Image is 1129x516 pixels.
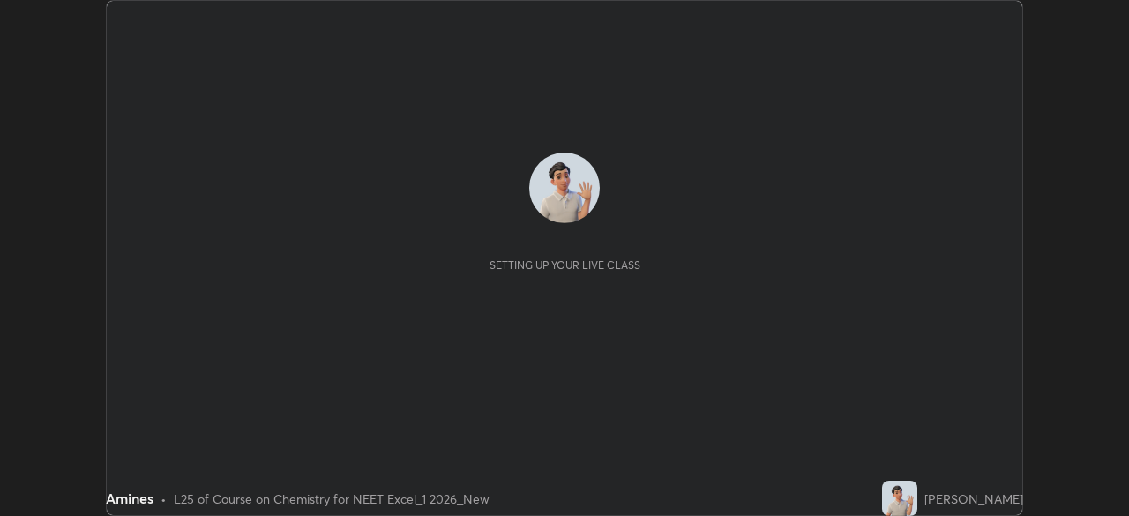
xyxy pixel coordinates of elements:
img: 2ba10282aa90468db20c6b58c63c7500.jpg [529,153,600,223]
div: Setting up your live class [490,258,640,272]
div: • [161,490,167,508]
img: 2ba10282aa90468db20c6b58c63c7500.jpg [882,481,917,516]
div: L25 of Course on Chemistry for NEET Excel_1 2026_New [174,490,490,508]
div: [PERSON_NAME] [924,490,1023,508]
div: Amines [106,488,153,509]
